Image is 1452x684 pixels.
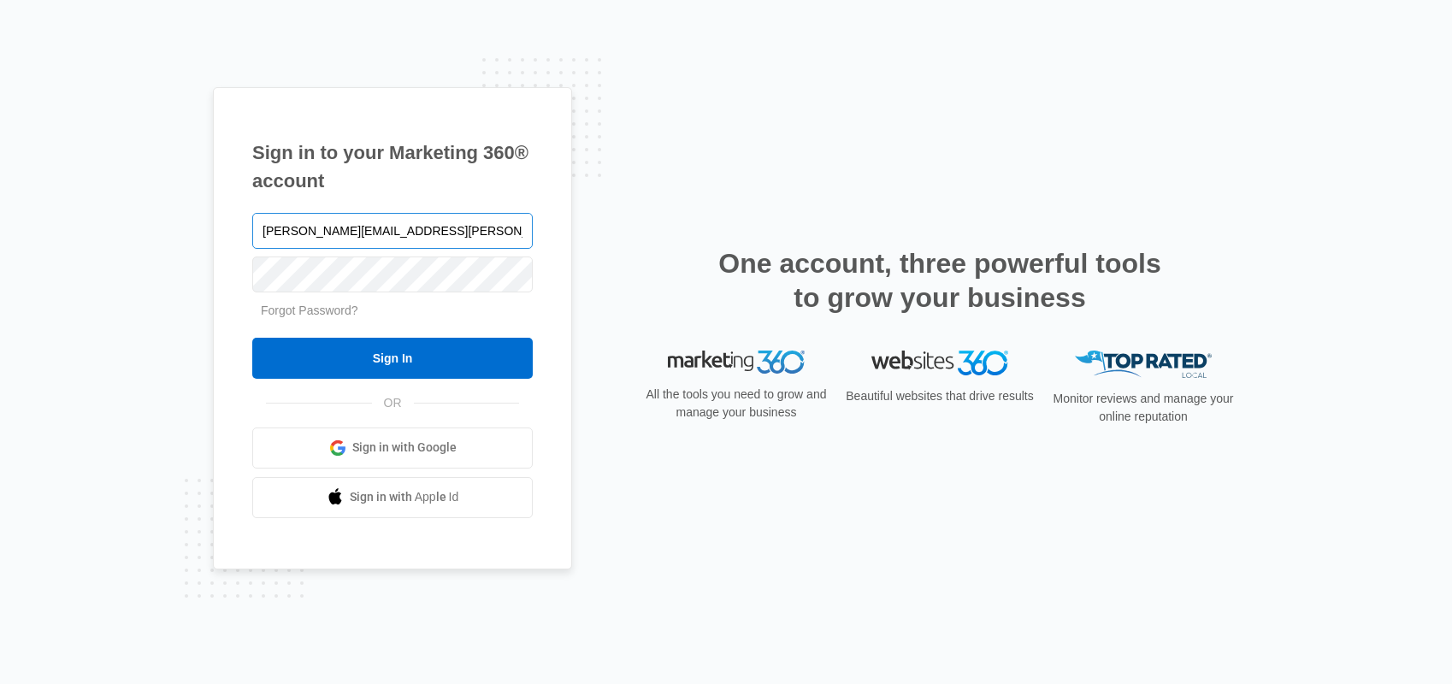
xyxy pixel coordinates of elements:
span: Sign in with Apple Id [350,488,459,506]
input: Email [252,213,533,249]
a: Sign in with Google [252,427,533,469]
a: Sign in with Apple Id [252,477,533,518]
span: OR [372,394,414,412]
img: Marketing 360 [668,351,805,374]
input: Sign In [252,338,533,379]
img: Top Rated Local [1075,351,1212,379]
span: Sign in with Google [352,439,457,457]
img: Websites 360 [871,351,1008,375]
p: Beautiful websites that drive results [844,387,1036,405]
p: All the tools you need to grow and manage your business [640,386,832,422]
p: Monitor reviews and manage your online reputation [1048,390,1239,426]
h1: Sign in to your Marketing 360® account [252,139,533,195]
a: Forgot Password? [261,304,358,317]
h2: One account, three powerful tools to grow your business [713,246,1166,315]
